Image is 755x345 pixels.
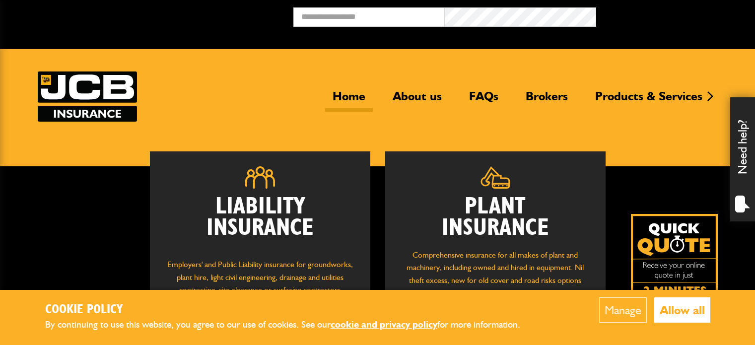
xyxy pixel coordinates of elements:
[45,302,537,318] h2: Cookie Policy
[518,89,575,112] a: Brokers
[596,7,748,23] button: Broker Login
[331,319,437,330] a: cookie and privacy policy
[588,89,710,112] a: Products & Services
[400,249,591,299] p: Comprehensive insurance for all makes of plant and machinery, including owned and hired in equipm...
[45,317,537,333] p: By continuing to use this website, you agree to our use of cookies. See our for more information.
[38,71,137,122] img: JCB Insurance Services logo
[654,297,710,323] button: Allow all
[385,89,449,112] a: About us
[631,214,718,301] a: Get your insurance quote isn just 2-minutes
[730,97,755,221] div: Need help?
[400,196,591,239] h2: Plant Insurance
[38,71,137,122] a: JCB Insurance Services
[462,89,506,112] a: FAQs
[165,258,355,306] p: Employers' and Public Liability insurance for groundworks, plant hire, light civil engineering, d...
[599,297,647,323] button: Manage
[631,214,718,301] img: Quick Quote
[325,89,373,112] a: Home
[165,196,355,249] h2: Liability Insurance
